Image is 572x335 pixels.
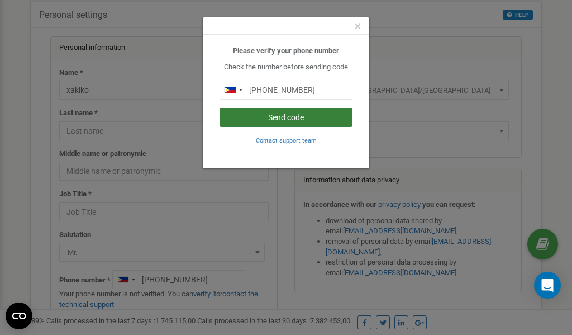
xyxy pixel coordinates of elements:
small: Contact support team [256,137,317,144]
p: Check the number before sending code [220,62,352,73]
span: × [355,20,361,33]
div: Telephone country code [220,81,246,99]
input: 0905 123 4567 [220,81,352,100]
a: Contact support team [256,136,317,144]
b: Please verify your phone number [233,46,339,55]
button: Send code [220,108,352,127]
button: Open CMP widget [6,303,32,329]
button: Close [355,21,361,32]
div: Open Intercom Messenger [534,272,561,299]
